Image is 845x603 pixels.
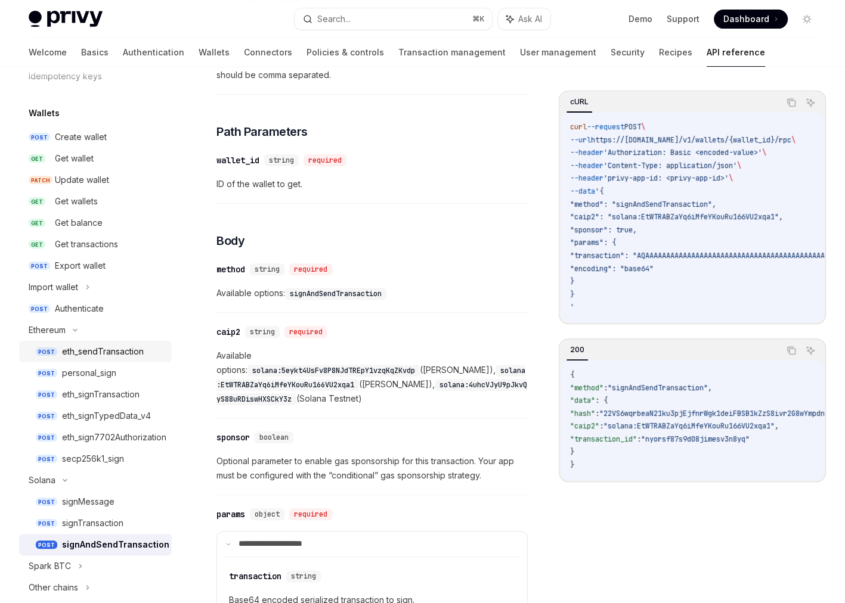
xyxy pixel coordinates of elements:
span: 'privy-app-id: <privy-app-id>' [603,173,729,183]
span: GET [29,197,45,206]
span: ID of the wallet to get. [216,177,528,191]
span: POST [36,455,57,464]
div: secp256k1_sign [62,452,124,466]
a: Connectors [244,38,292,67]
span: : { [595,396,608,405]
span: Available options: [216,286,528,300]
div: 200 [567,343,588,357]
span: "encoding": "base64" [570,264,654,273]
a: Basics [81,38,109,67]
button: Copy the contents from the code block [784,343,799,358]
span: Dashboard [723,13,769,25]
a: POSTAuthenticate [19,298,172,319]
div: eth_sign7702Authorization [62,430,166,445]
a: PATCHUpdate wallet [19,169,172,191]
div: Create wallet [55,130,107,144]
a: User management [520,38,596,67]
div: sponsor [216,431,250,443]
span: --header [570,173,603,183]
span: , [775,421,779,431]
span: : [595,409,599,418]
div: Get wallets [55,194,98,209]
span: https://[DOMAIN_NAME]/v1/wallets/{wallet_id}/rpc [591,135,791,145]
div: Import wallet [29,280,78,294]
div: required [289,508,332,520]
span: Path Parameters [216,123,308,140]
span: curl [570,122,587,132]
span: string [250,327,275,337]
div: Export wallet [55,259,106,273]
a: API reference [707,38,765,67]
span: GET [29,219,45,228]
div: required [289,263,332,275]
a: GETGet balance [19,212,172,234]
button: Ask AI [803,95,818,110]
span: POST [36,390,57,399]
span: } [570,290,574,299]
span: 'Authorization: Basic <encoded-value>' [603,148,762,157]
a: Demo [629,13,652,25]
span: --data [570,187,595,196]
span: "nyorsf87s9d08jimesv3n8yq" [641,434,750,444]
span: \ [729,173,733,183]
div: required [304,154,346,166]
a: POSTsignTransaction [19,512,172,534]
span: string [255,265,280,274]
a: POSTeth_signTypedData_v4 [19,405,172,427]
a: Transaction management [398,38,506,67]
div: Authenticate [55,301,104,316]
div: params [216,508,245,520]
div: eth_sendTransaction [62,344,144,359]
span: PATCH [29,176,52,185]
span: Ask AI [518,13,542,25]
span: POST [29,133,50,142]
div: Other chains [29,580,78,595]
span: POST [36,433,57,442]
span: "solana:EtWTRABZaYq6iMfeYKouRu166VU2xqa1" [603,421,775,431]
div: required [284,326,327,338]
code: solana:5eykt4UsFv8P8NJdTREpY1vzqKqZKvdp [247,365,420,377]
span: POST [29,304,50,313]
div: signMessage [62,495,114,509]
a: Support [667,13,699,25]
span: POST [36,540,57,549]
span: "params": { [570,238,616,247]
a: POSTCreate wallet [19,126,172,148]
span: boolean [259,433,289,442]
span: : [599,421,603,431]
span: --header [570,148,603,157]
span: Request authorization signature. If multiple signatures are required, they should be comma separa... [216,54,528,82]
span: POST [36,498,57,506]
span: "hash" [570,409,595,418]
button: Ask AI [498,8,550,30]
span: \ [762,148,766,157]
span: POST [36,412,57,421]
span: ⌘ K [472,14,485,24]
button: Search...⌘K [295,8,493,30]
a: GETGet wallet [19,148,172,169]
span: Available options: ([PERSON_NAME]), ([PERSON_NAME]), (Solana Testnet) [216,349,528,406]
a: GETGet transactions [19,234,172,255]
div: Get transactions [55,237,118,251]
a: Dashboard [714,10,788,29]
span: "caip2" [570,421,599,431]
span: "caip2": "solana:EtWTRABZaYq6iMfeYKouRu166VU2xqa1", [570,212,783,222]
div: transaction [229,570,281,582]
div: Spark BTC [29,559,71,573]
span: "signAndSendTransaction" [608,383,708,393]
span: GET [29,240,45,249]
span: "transaction_id" [570,434,637,444]
span: '{ [595,187,603,196]
span: "method" [570,383,603,393]
span: \ [641,122,645,132]
span: : [637,434,641,444]
span: "method": "signAndSendTransaction", [570,200,716,209]
span: ' [570,302,574,312]
a: Authentication [123,38,184,67]
span: { [570,370,574,380]
span: \ [737,161,741,170]
a: POSTeth_sign7702Authorization [19,427,172,448]
div: Search... [317,12,351,26]
button: Toggle dark mode [797,10,816,29]
span: "data" [570,396,595,405]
